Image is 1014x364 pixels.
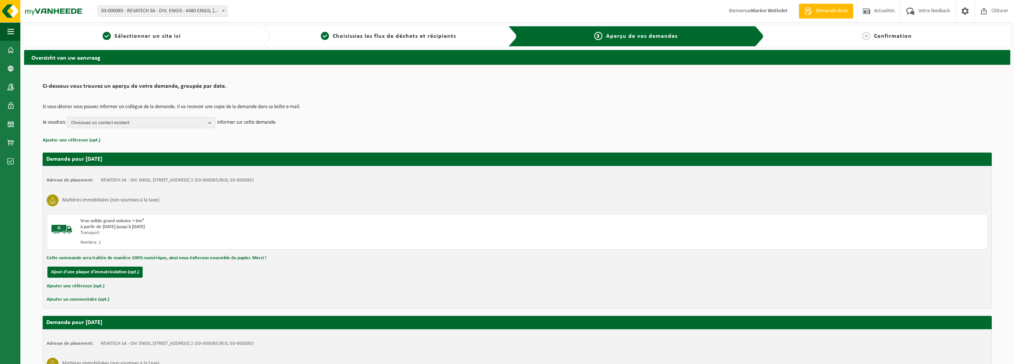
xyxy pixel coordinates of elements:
span: 2 [321,32,329,40]
a: 2Choisissiez les flux de déchets et récipients [275,32,503,41]
h3: Matières immobilisées (non soumises à la taxe) [62,194,159,206]
a: 1Sélectionner un site ici [28,32,256,41]
img: BL-SO-LV.png [51,218,73,240]
span: Vrac solide grand volume > 6m³ [80,218,144,223]
span: Choisissez un contact existant [71,117,205,128]
span: 03-000085 - REVATECH SA - DIV. ENGIS - 4480 ENGIS, RUE DU PARC INDUSTRIEL 2 [98,6,227,16]
a: Demande devis [799,4,853,19]
span: Choisissiez les flux de déchets et récipients [333,33,456,39]
p: informer sur cette demande. [217,117,277,128]
strong: Adresse de placement: [47,341,93,346]
button: Ajouter une référence (opt.) [43,136,100,145]
p: Je voudrais [43,117,65,128]
span: Aperçu de vos demandes [606,33,678,39]
span: Confirmation [874,33,912,39]
strong: Adresse de placement: [47,178,93,183]
button: Ajouter une référence (opt.) [47,281,104,291]
h2: Overzicht van uw aanvraag [24,50,1010,64]
span: 03-000085 - REVATECH SA - DIV. ENGIS - 4480 ENGIS, RUE DU PARC INDUSTRIEL 2 [98,6,227,17]
button: Cette commande sera traitée de manière 100% numérique, ainsi nous éviterons ensemble du papier. M... [47,253,266,263]
span: Demande devis [814,7,850,15]
span: 4 [862,32,870,40]
strong: Demande pour [DATE] [46,320,102,325]
td: REVATECH SA - DIV. ENGIS, [STREET_ADDRESS] 2 (03-000085/BUS, 03-000085) [101,177,254,183]
strong: Marine Wathelet [751,8,788,14]
button: Ajouter un commentaire (opt.) [47,295,109,304]
span: 1 [103,32,111,40]
strong: Demande pour [DATE] [46,156,102,162]
strong: à partir de [DATE] jusqu'à [DATE] [80,224,145,229]
button: Choisissez un contact existant [67,117,215,128]
div: Nombre: 1 [80,240,547,246]
h2: Ci-dessous vous trouvez un aperçu de votre demande, groupée par date. [43,83,992,93]
span: 3 [594,32,602,40]
p: Si vous désirez vous pouvez informer un collègue de la demande. Il va recevoir une copie de la de... [43,104,992,110]
span: Sélectionner un site ici [114,33,181,39]
div: Transport [80,230,547,236]
td: REVATECH SA - DIV. ENGIS, [STREET_ADDRESS] 2 (03-000085/BUS, 03-000085) [101,341,254,347]
button: Ajout d'une plaque d'immatriculation (opt.) [47,267,143,278]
